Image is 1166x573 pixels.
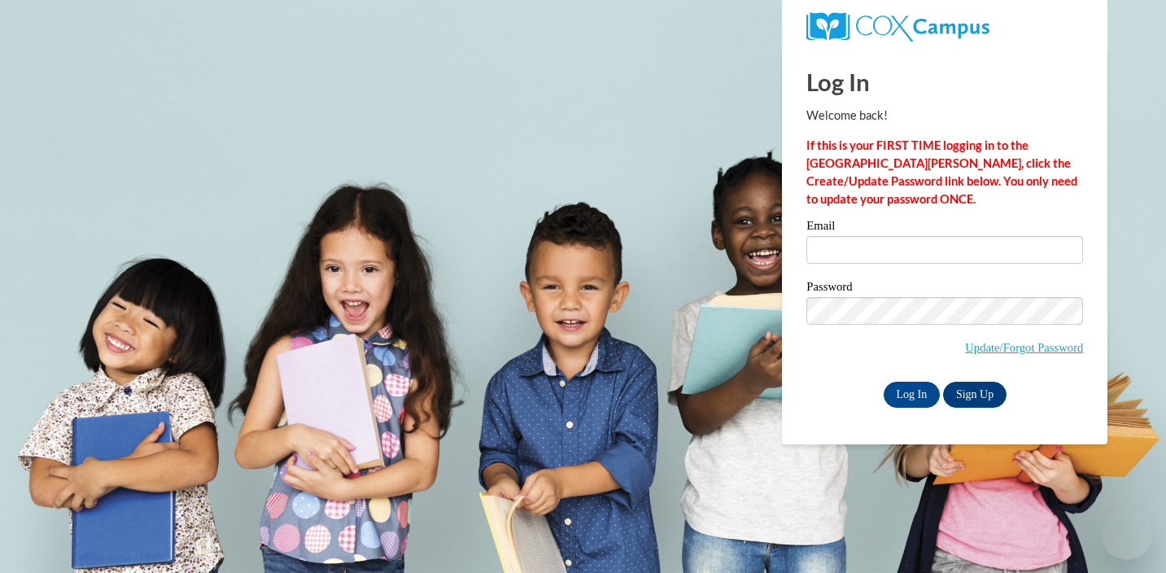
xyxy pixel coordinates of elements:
[806,107,1083,125] p: Welcome back!
[806,220,1083,236] label: Email
[806,65,1083,98] h1: Log In
[965,341,1083,354] a: Update/Forgot Password
[943,382,1007,408] a: Sign Up
[806,138,1077,206] strong: If this is your FIRST TIME logging in to the [GEOGRAPHIC_DATA][PERSON_NAME], click the Create/Upd...
[806,12,989,42] img: COX Campus
[884,382,941,408] input: Log In
[1101,508,1153,560] iframe: Button to launch messaging window
[806,281,1083,297] label: Password
[806,12,1083,42] a: COX Campus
